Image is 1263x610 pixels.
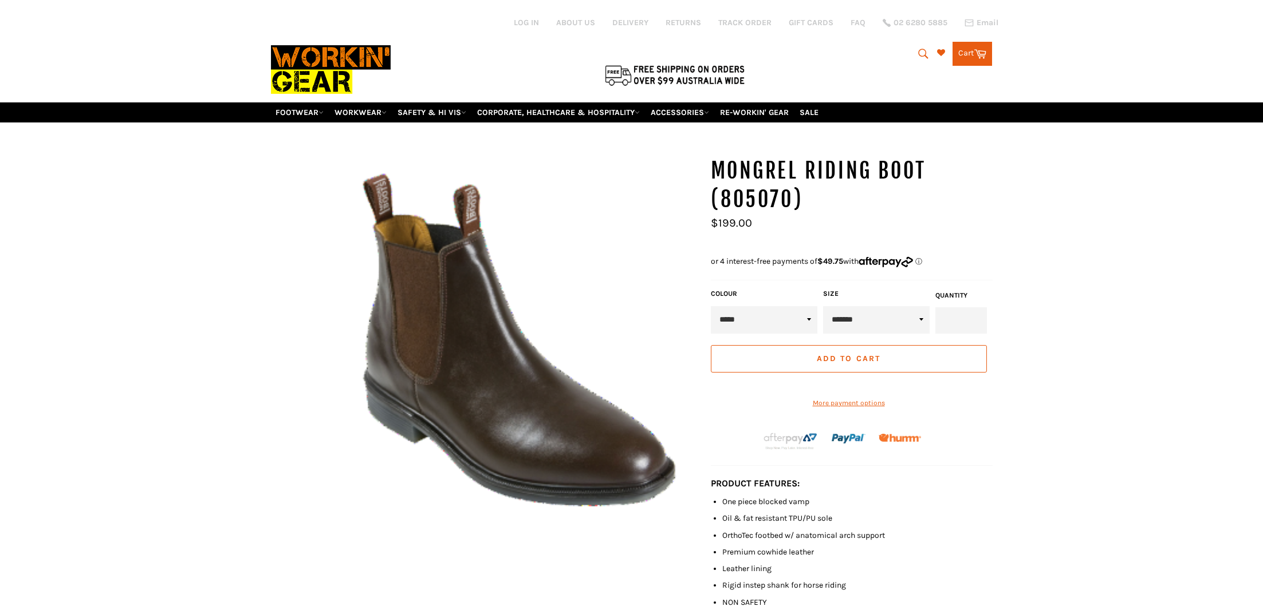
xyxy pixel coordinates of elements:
[832,422,865,455] img: paypal.png
[795,102,823,122] a: SALE
[718,17,772,28] a: TRACK ORDER
[715,102,793,122] a: RE-WORKIN' GEAR
[556,17,595,28] a: ABOUT US
[603,63,746,87] img: Flat $9.95 shipping Australia wide
[722,547,814,557] span: Premium cowhide leather
[711,289,817,299] label: COLOUR
[514,18,539,27] a: Log in
[666,17,701,28] a: RETURNS
[851,17,865,28] a: FAQ
[646,102,714,122] a: ACCESSORIES
[271,102,328,122] a: FOOTWEAR
[935,291,987,300] label: Quantity
[711,345,987,373] button: Add to Cart
[894,19,947,27] span: 02 6280 5885
[722,513,832,523] span: Oil & fat resistant TPU/PU sole
[711,216,752,229] span: $199.00
[711,477,993,490] h6: PRODUCT FEATURES:
[879,434,921,442] img: Humm_core_logo_RGB-01_300x60px_small_195d8312-4386-4de7-b182-0ef9b6303a37.png
[762,431,819,451] img: Afterpay-Logo-on-dark-bg_large.png
[977,19,998,27] span: Email
[612,17,648,28] a: DELIVERY
[722,597,993,608] li: NON SAFETY
[711,398,987,408] a: More payment options
[335,157,699,521] img: MONGREL 805070 RIDING BOOT - Workin' Gear
[330,102,391,122] a: WORKWEAR
[473,102,644,122] a: CORPORATE, HEALTHCARE & HOSPITALITY
[722,497,809,506] span: One piece blocked vamp
[789,17,833,28] a: GIFT CARDS
[722,580,993,591] li: Rigid instep shank for horse riding
[965,18,998,27] a: Email
[817,354,880,363] span: Add to Cart
[883,19,947,27] a: 02 6280 5885
[722,530,885,540] span: OrthoTec footbed w/ anatomical arch support
[722,564,772,573] span: Leather lining
[711,157,993,213] h1: MONGREL RIDING BOOT (805070)
[953,42,992,66] a: Cart
[271,37,391,102] img: Workin Gear leaders in Workwear, Safety Boots, PPE, Uniforms. Australia's No.1 in Workwear
[823,289,930,299] label: Size
[393,102,471,122] a: SAFETY & HI VIS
